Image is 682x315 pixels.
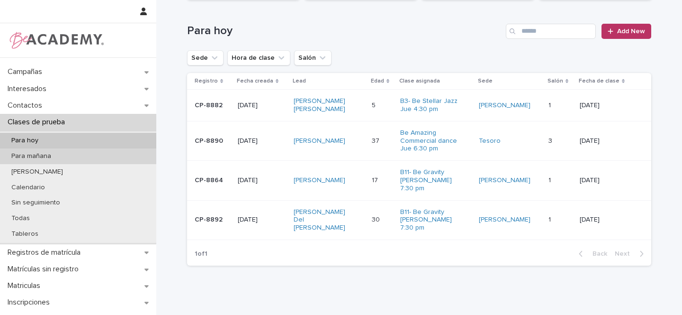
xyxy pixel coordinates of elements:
p: CP-8882 [195,102,230,110]
p: Inscripciones [4,298,57,307]
p: Campañas [4,67,50,76]
a: Add New [601,24,651,39]
p: [DATE] [580,137,636,145]
p: Sin seguimiento [4,199,68,207]
tr: CP-8882[DATE][PERSON_NAME] [PERSON_NAME] 55 B3- Be Stellar Jazz Jue 4:30 pm [PERSON_NAME] 11 [DATE] [187,90,651,121]
a: [PERSON_NAME] [479,102,530,110]
a: Tesoro [479,137,501,145]
a: B11- Be Gravity [PERSON_NAME] 7:30 pm [400,168,459,192]
a: B11- Be Gravity [PERSON_NAME] 7:30 pm [400,208,459,232]
p: Clases de prueba [4,118,72,127]
p: Sede [478,76,493,86]
p: [DATE] [238,216,286,224]
button: Sede [187,50,224,65]
a: B3- Be Stellar Jazz Jue 4:30 pm [400,97,459,113]
a: [PERSON_NAME] Del [PERSON_NAME] [294,208,353,232]
p: Interesados [4,84,54,93]
p: 3 [548,135,554,145]
p: [DATE] [580,216,636,224]
p: Edad [371,76,384,86]
a: [PERSON_NAME] [PERSON_NAME] [294,97,353,113]
p: 1 [548,175,553,185]
p: Matrículas sin registro [4,265,86,274]
a: Be Amazing Commercial dance Jue 6:30 pm [400,129,459,153]
tr: CP-8864[DATE][PERSON_NAME] 1717 B11- Be Gravity [PERSON_NAME] 7:30 pm [PERSON_NAME] 11 [DATE] [187,161,651,200]
p: 37 [372,135,381,145]
p: Fecha de clase [579,76,619,86]
p: [DATE] [580,102,636,110]
button: Salón [294,50,332,65]
p: [DATE] [580,176,636,185]
p: [DATE] [238,102,286,110]
p: Clase asignada [399,76,440,86]
p: 17 [372,175,380,185]
p: Tableros [4,230,46,238]
p: Calendario [4,184,53,192]
p: Registros de matrícula [4,248,88,257]
a: [PERSON_NAME] [479,176,530,185]
button: Next [611,250,651,258]
a: [PERSON_NAME] [294,176,345,185]
span: Add New [617,28,645,35]
p: Matriculas [4,281,48,290]
p: [DATE] [238,176,286,185]
p: Fecha creada [237,76,273,86]
img: WPrjXfSUmiLcdUfaYY4Q [8,31,105,50]
p: [DATE] [238,137,286,145]
input: Search [506,24,596,39]
button: Hora de clase [227,50,290,65]
p: 1 [548,100,553,110]
p: Contactos [4,101,50,110]
a: [PERSON_NAME] [294,137,345,145]
a: [PERSON_NAME] [479,216,530,224]
p: [PERSON_NAME] [4,168,71,176]
p: Lead [293,76,306,86]
p: CP-8864 [195,176,230,185]
p: 5 [372,100,377,110]
p: Para mañana [4,152,59,160]
span: Back [587,250,607,257]
p: CP-8890 [195,137,230,145]
p: 1 [548,214,553,224]
p: Salón [547,76,563,86]
span: Next [615,250,636,257]
p: Registro [195,76,218,86]
tr: CP-8892[DATE][PERSON_NAME] Del [PERSON_NAME] 3030 B11- Be Gravity [PERSON_NAME] 7:30 pm [PERSON_N... [187,200,651,240]
p: Para hoy [4,137,46,145]
p: 30 [372,214,382,224]
button: Back [571,250,611,258]
tr: CP-8890[DATE][PERSON_NAME] 3737 Be Amazing Commercial dance Jue 6:30 pm Tesoro 33 [DATE] [187,121,651,160]
p: 1 of 1 [187,242,215,266]
p: CP-8892 [195,216,230,224]
p: Todas [4,214,37,222]
h1: Para hoy [187,24,502,38]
